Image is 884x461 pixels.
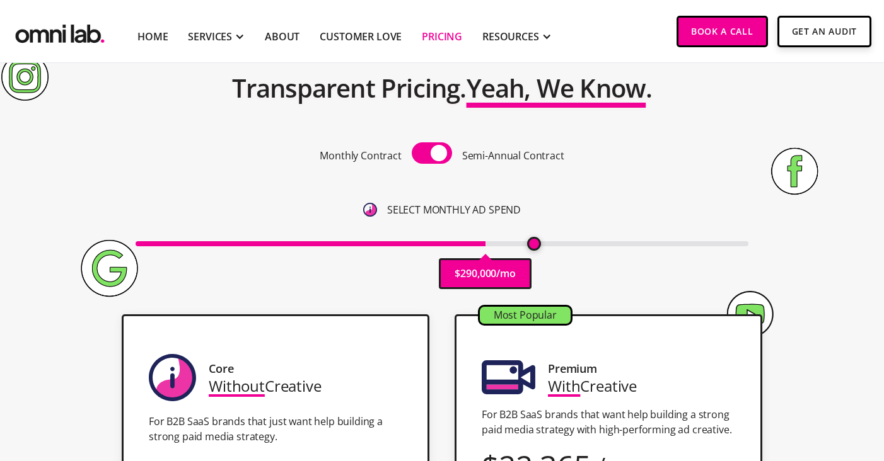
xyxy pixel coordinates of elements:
[320,29,402,44] a: Customer Love
[387,202,521,219] p: SELECT MONTHLY AD SPEND
[232,65,653,111] h2: Transparent Pricing. .
[480,307,571,324] div: Most Popular
[149,414,402,444] p: For B2B SaaS brands that just want help building a strong paid media strategy.
[496,265,516,282] p: /mo
[677,16,768,47] a: Book a Call
[320,147,401,164] p: Monthly Contract
[460,265,496,282] p: 290,000
[777,16,871,47] a: Get An Audit
[462,147,564,164] p: Semi-Annual Contract
[13,16,107,47] img: Omni Lab: B2B SaaS Demand Generation Agency
[548,360,597,377] div: Premium
[363,203,377,217] img: 6410812402e99d19b372aa32_omni-nav-info.svg
[455,265,460,282] p: $
[548,375,580,396] span: With
[482,29,539,44] div: RESOURCES
[188,29,232,44] div: SERVICES
[548,377,637,394] div: Creative
[13,16,107,47] a: home
[265,29,300,44] a: About
[422,29,462,44] a: Pricing
[482,407,735,437] p: For B2B SaaS brands that want help building a strong paid media strategy with high-performing ad ...
[209,375,265,396] span: Without
[209,360,233,377] div: Core
[209,377,322,394] div: Creative
[137,29,168,44] a: Home
[467,71,646,105] span: Yeah, We Know
[657,315,884,461] iframe: Chat Widget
